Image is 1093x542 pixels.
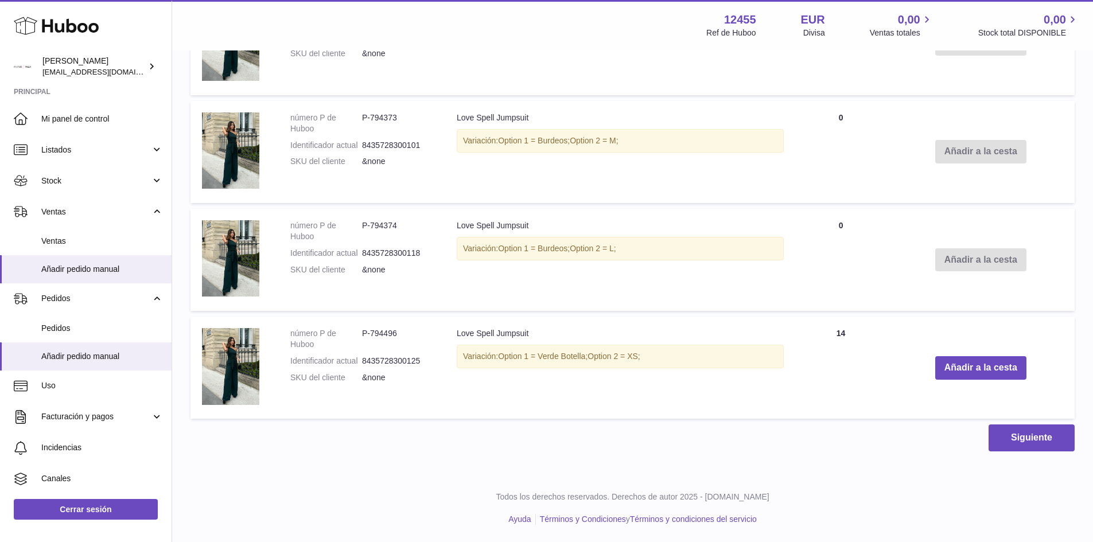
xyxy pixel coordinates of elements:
p: Todos los derechos reservados. Derechos de autor 2025 - [DOMAIN_NAME] [181,492,1084,502]
td: 0 [795,209,887,311]
dt: número P de Huboo [290,328,362,350]
span: Incidencias [41,442,163,453]
span: Ventas [41,236,163,247]
span: Pedidos [41,293,151,304]
td: Love Spell Jumpsuit [445,209,795,311]
dt: SKU del cliente [290,48,362,59]
span: Option 2 = L; [570,244,616,253]
img: pedidos@glowrias.com [14,58,31,75]
span: Option 1 = Verde Botella; [498,352,588,361]
span: Pedidos [41,323,163,334]
dd: &none [362,156,434,167]
span: Añadir pedido manual [41,264,163,275]
a: Términos y condiciones del servicio [630,514,757,524]
span: Option 1 = Burdeos; [498,136,570,145]
span: Ventas totales [870,28,933,38]
dt: Identificador actual [290,140,362,151]
strong: EUR [801,12,825,28]
td: Love Spell Jumpsuit [445,101,795,203]
span: Canales [41,473,163,484]
dt: SKU del cliente [290,372,362,383]
span: [EMAIL_ADDRESS][DOMAIN_NAME] [42,67,169,76]
span: Mi panel de control [41,114,163,124]
div: [PERSON_NAME] [42,56,146,77]
dt: Identificador actual [290,248,362,259]
img: Love Spell Jumpsuit [202,112,259,189]
dt: SKU del cliente [290,156,362,167]
a: Ayuda [508,514,531,524]
span: Option 1 = Burdeos; [498,244,570,253]
span: Option 2 = M; [570,136,618,145]
dd: &none [362,372,434,383]
dt: número P de Huboo [290,220,362,242]
dd: P-794496 [362,328,434,350]
dd: P-794374 [362,220,434,242]
a: 0,00 Stock total DISPONIBLE [978,12,1079,38]
dd: 8435728300125 [362,356,434,366]
span: Añadir pedido manual [41,351,163,362]
span: Listados [41,145,151,155]
a: 0,00 Ventas totales [870,12,933,38]
div: Variación: [457,237,784,260]
span: Ventas [41,206,151,217]
dd: &none [362,264,434,275]
button: Siguiente [989,424,1075,451]
dd: P-794373 [362,112,434,134]
button: Añadir a la cesta [935,356,1026,380]
span: Stock [41,176,151,186]
td: 14 [795,317,887,419]
dt: Identificador actual [290,356,362,366]
div: Ref de Huboo [706,28,756,38]
span: Stock total DISPONIBLE [978,28,1079,38]
td: Love Spell Jumpsuit [445,317,795,419]
img: Love Spell Jumpsuit [202,328,259,404]
dt: SKU del cliente [290,264,362,275]
img: Love Spell Jumpsuit [202,220,259,297]
a: Términos y Condiciones [540,514,626,524]
li: y [536,514,757,525]
span: Option 2 = XS; [588,352,640,361]
dd: 8435728300101 [362,140,434,151]
div: Variación: [457,129,784,153]
dd: &none [362,48,434,59]
td: 0 [795,101,887,203]
div: Variación: [457,345,784,368]
span: Uso [41,380,163,391]
strong: 12455 [724,12,756,28]
span: 0,00 [1044,12,1066,28]
span: Facturación y pagos [41,411,151,422]
dt: número P de Huboo [290,112,362,134]
div: Divisa [803,28,825,38]
a: Cerrar sesión [14,499,158,520]
span: 0,00 [898,12,920,28]
dd: 8435728300118 [362,248,434,259]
